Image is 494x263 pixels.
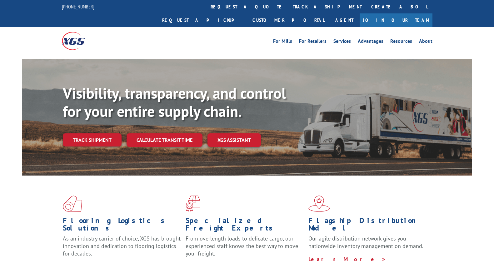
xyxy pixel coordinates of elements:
a: [PHONE_NUMBER] [62,3,94,10]
a: Services [333,39,351,46]
h1: Flooring Logistics Solutions [63,217,181,235]
span: As an industry carrier of choice, XGS has brought innovation and dedication to flooring logistics... [63,235,181,257]
a: Join Our Team [360,13,432,27]
h1: Flagship Distribution Model [308,217,427,235]
p: From overlength loads to delicate cargo, our experienced staff knows the best way to move your fr... [186,235,304,263]
a: Customer Portal [248,13,329,27]
a: Calculate transit time [127,133,202,147]
a: XGS ASSISTANT [207,133,261,147]
span: Our agile distribution network gives you nationwide inventory management on demand. [308,235,423,250]
a: Track shipment [63,133,122,146]
a: Advantages [358,39,383,46]
a: About [419,39,432,46]
img: xgs-icon-total-supply-chain-intelligence-red [63,196,82,212]
a: Agent [329,13,360,27]
a: For Retailers [299,39,327,46]
a: For Mills [273,39,292,46]
a: Learn More > [308,256,386,263]
a: Request a pickup [157,13,248,27]
img: xgs-icon-flagship-distribution-model-red [308,196,330,212]
h1: Specialized Freight Experts [186,217,304,235]
a: Resources [390,39,412,46]
img: xgs-icon-focused-on-flooring-red [186,196,200,212]
b: Visibility, transparency, and control for your entire supply chain. [63,83,286,121]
